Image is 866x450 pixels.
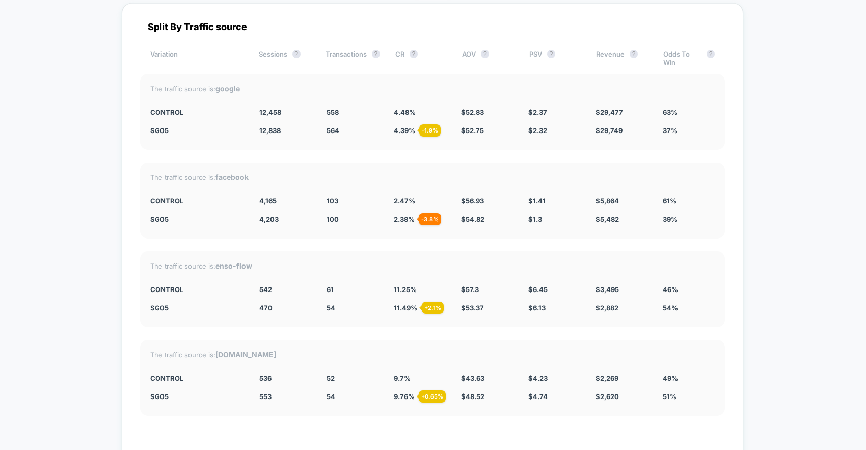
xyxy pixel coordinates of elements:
[481,50,489,58] button: ?
[394,215,415,223] span: 2.38 %
[259,392,272,401] span: 553
[150,261,715,270] div: The traffic source is:
[259,197,277,205] span: 4,165
[395,50,447,66] div: CR
[461,108,484,116] span: $ 52.83
[150,285,244,294] div: CONTROL
[528,108,547,116] span: $ 2.37
[394,374,411,382] span: 9.7 %
[327,285,334,294] span: 61
[461,126,484,135] span: $ 52.75
[327,197,338,205] span: 103
[215,350,276,359] strong: [DOMAIN_NAME]
[259,215,279,223] span: 4,203
[327,304,335,312] span: 54
[327,108,339,116] span: 558
[422,302,444,314] div: + 2.1 %
[259,50,310,66] div: Sessions
[528,374,548,382] span: $ 4.23
[259,304,273,312] span: 470
[326,50,380,66] div: Transactions
[596,374,618,382] span: $ 2,269
[150,350,715,359] div: The traffic source is:
[663,50,715,66] div: Odds To Win
[150,108,244,116] div: CONTROL
[327,374,335,382] span: 52
[528,304,546,312] span: $ 6.13
[215,173,249,181] strong: facebook
[150,215,244,223] div: SG05
[596,215,619,223] span: $ 5,482
[150,50,243,66] div: Variation
[663,285,715,294] div: 46%
[419,124,441,137] div: - 1.9 %
[528,285,548,294] span: $ 6.45
[140,21,725,32] div: Split By Traffic source
[663,215,715,223] div: 39%
[394,108,416,116] span: 4.48 %
[419,213,441,225] div: - 3.8 %
[394,304,417,312] span: 11.49 %
[327,215,339,223] span: 100
[150,126,244,135] div: SG05
[150,173,715,181] div: The traffic source is:
[461,304,484,312] span: $ 53.37
[528,215,542,223] span: $ 1.3
[596,392,619,401] span: $ 2,620
[215,261,252,270] strong: enso-flow
[394,126,415,135] span: 4.39 %
[461,197,484,205] span: $ 56.93
[259,374,272,382] span: 536
[394,285,417,294] span: 11.25 %
[663,392,715,401] div: 51%
[410,50,418,58] button: ?
[461,285,479,294] span: $ 57.3
[462,50,513,66] div: AOV
[707,50,715,58] button: ?
[419,390,446,403] div: + 0.65 %
[596,197,619,205] span: $ 5,864
[461,215,484,223] span: $ 54.82
[547,50,555,58] button: ?
[596,304,618,312] span: $ 2,882
[215,84,240,93] strong: google
[461,374,484,382] span: $ 43.63
[327,392,335,401] span: 54
[596,50,647,66] div: Revenue
[150,392,244,401] div: SG05
[150,374,244,382] div: CONTROL
[259,285,272,294] span: 542
[150,84,715,93] div: The traffic source is:
[663,108,715,116] div: 63%
[663,197,715,205] div: 61%
[528,392,548,401] span: $ 4.74
[529,50,581,66] div: PSV
[372,50,380,58] button: ?
[663,374,715,382] div: 49%
[596,108,623,116] span: $ 29,477
[292,50,301,58] button: ?
[461,392,484,401] span: $ 48.52
[150,197,244,205] div: CONTROL
[259,108,281,116] span: 12,458
[394,392,415,401] span: 9.76 %
[596,126,623,135] span: $ 29,749
[663,304,715,312] div: 54%
[528,197,546,205] span: $ 1.41
[150,304,244,312] div: SG05
[596,285,619,294] span: $ 3,495
[394,197,415,205] span: 2.47 %
[528,126,547,135] span: $ 2.32
[630,50,638,58] button: ?
[327,126,339,135] span: 564
[259,126,281,135] span: 12,838
[663,126,715,135] div: 37%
